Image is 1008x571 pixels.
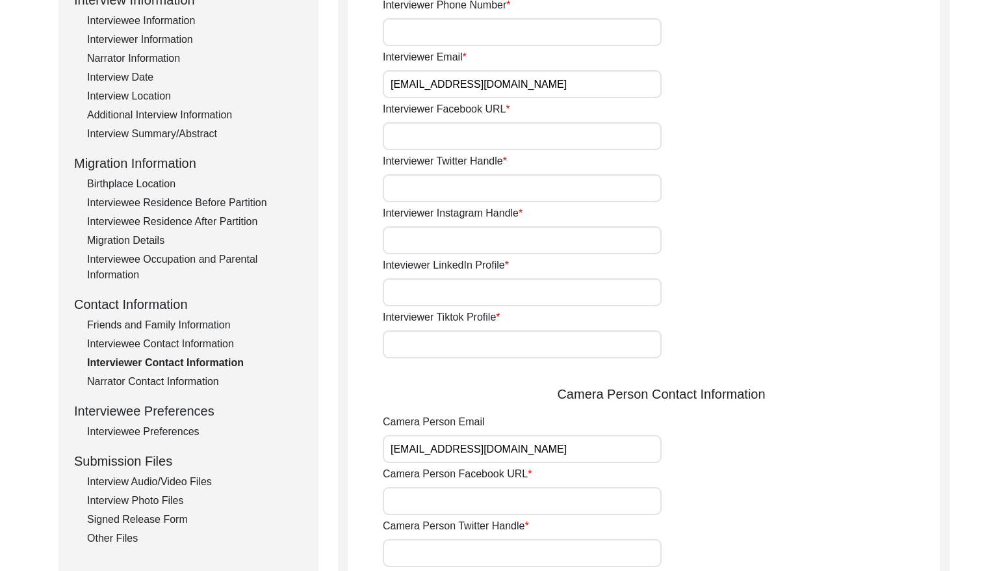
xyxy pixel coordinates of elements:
[87,424,303,440] div: Interviewee Preferences
[87,355,303,371] div: Interviewer Contact Information
[87,51,303,66] div: Narrator Information
[87,176,303,192] div: Birthplace Location
[87,474,303,490] div: Interview Audio/Video Files
[383,258,509,273] label: Inteviewer LinkedIn Profile
[383,310,500,325] label: Interviewer Tiktok Profile
[383,49,467,65] label: Interviewer Email
[87,252,303,283] div: Interviewee Occupation and Parental Information
[383,414,485,430] label: Camera Person Email
[87,107,303,123] div: Additional Interview Information
[87,233,303,248] div: Migration Details
[383,384,940,404] div: Camera Person Contact Information
[87,88,303,104] div: Interview Location
[87,317,303,333] div: Friends and Family Information
[87,531,303,546] div: Other Files
[87,195,303,211] div: Interviewee Residence Before Partition
[87,214,303,230] div: Interviewee Residence After Partition
[74,451,303,471] div: Submission Files
[87,493,303,509] div: Interview Photo Files
[87,70,303,85] div: Interview Date
[87,32,303,47] div: Interviewer Information
[383,518,529,534] label: Camera Person Twitter Handle
[74,401,303,421] div: Interviewee Preferences
[383,153,507,169] label: Interviewer Twitter Handle
[383,466,532,482] label: Camera Person Facebook URL
[87,13,303,29] div: Interviewee Information
[87,126,303,142] div: Interview Summary/Abstract
[74,295,303,314] div: Contact Information
[383,206,523,221] label: Interviewer Instagram Handle
[74,153,303,173] div: Migration Information
[383,101,510,117] label: Interviewer Facebook URL
[87,512,303,527] div: Signed Release Form
[87,336,303,352] div: Interviewee Contact Information
[87,374,303,390] div: Narrator Contact Information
